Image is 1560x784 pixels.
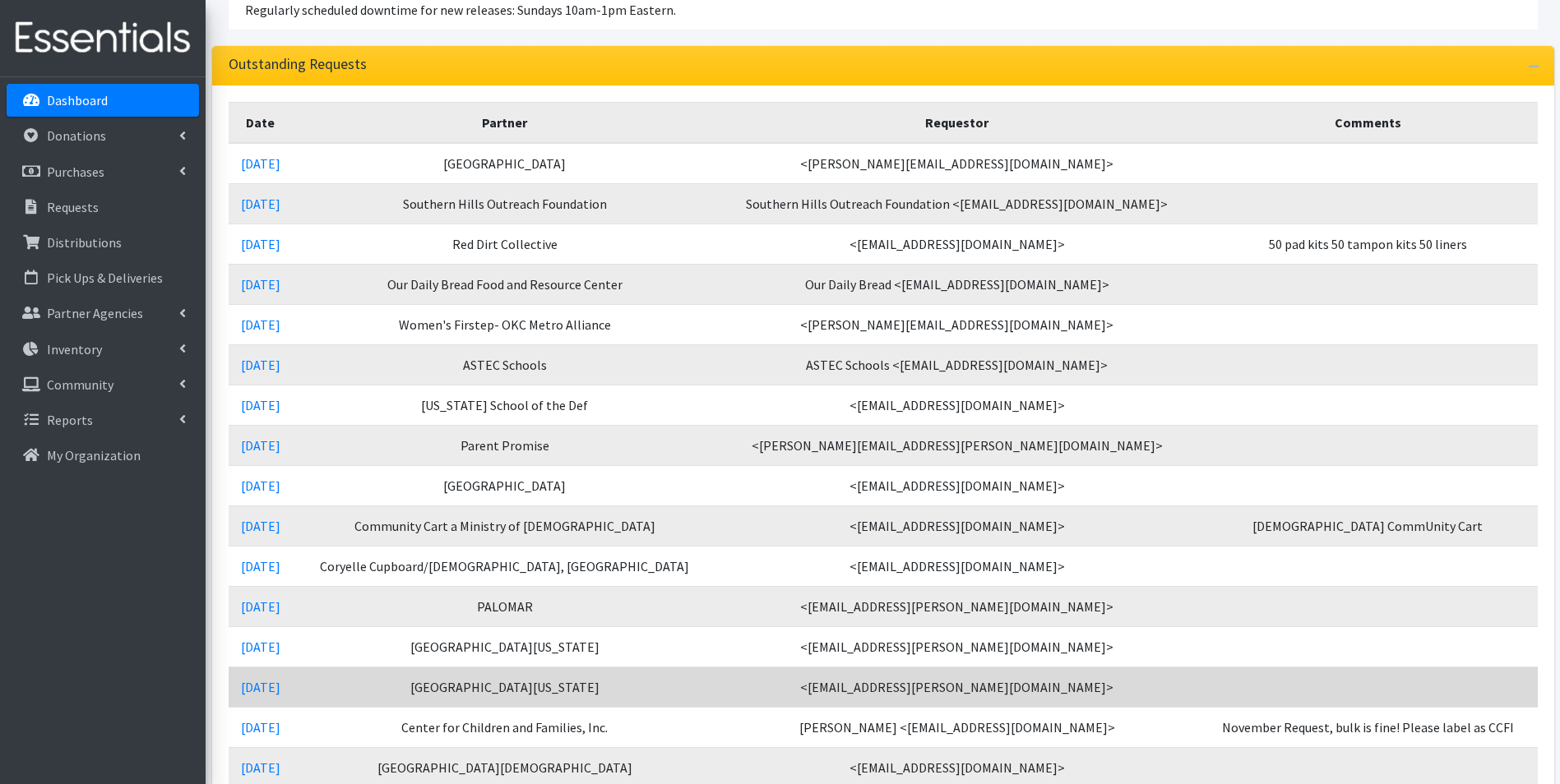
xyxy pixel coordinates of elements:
[716,707,1197,747] td: [PERSON_NAME] <[EMAIL_ADDRESS][DOMAIN_NAME]>
[716,586,1197,626] td: <[EMAIL_ADDRESS][PERSON_NAME][DOMAIN_NAME]>
[241,276,280,293] a: [DATE]
[7,119,199,152] a: Donations
[7,439,199,472] a: My Organization
[293,224,716,264] td: Red Dirt Collective
[1198,102,1538,143] th: Comments
[293,304,716,344] td: Women's Firstep- OKC Metro Alliance
[47,164,104,180] p: Purchases
[293,385,716,425] td: [US_STATE] School of the Def
[241,639,280,655] a: [DATE]
[7,191,199,224] a: Requests
[47,270,163,286] p: Pick Ups & Deliveries
[229,102,293,143] th: Date
[293,344,716,385] td: ASTEC Schools
[241,518,280,534] a: [DATE]
[293,666,716,707] td: [GEOGRAPHIC_DATA][US_STATE]
[47,447,141,463] p: My Organization
[1198,224,1538,264] td: 50 pad kits 50 tampon kits 50 liners
[293,183,716,224] td: Southern Hills Outreach Foundation
[1198,505,1538,546] td: [DEMOGRAPHIC_DATA] CommUnity Cart
[7,368,199,401] a: Community
[47,127,106,144] p: Donations
[7,404,199,436] a: Reports
[293,465,716,505] td: [GEOGRAPHIC_DATA]
[293,425,716,465] td: Parent Promise
[293,102,716,143] th: Partner
[241,719,280,736] a: [DATE]
[47,92,108,108] p: Dashboard
[716,425,1197,465] td: <[PERSON_NAME][EMAIL_ADDRESS][PERSON_NAME][DOMAIN_NAME]>
[716,304,1197,344] td: <[PERSON_NAME][EMAIL_ADDRESS][DOMAIN_NAME]>
[241,236,280,252] a: [DATE]
[716,344,1197,385] td: ASTEC Schools <[EMAIL_ADDRESS][DOMAIN_NAME]>
[241,437,280,454] a: [DATE]
[1198,707,1538,747] td: November Request, bulk is fine! Please label as CCFI
[7,297,199,330] a: Partner Agencies
[241,679,280,695] a: [DATE]
[293,707,716,747] td: Center for Children and Families, Inc.
[293,626,716,666] td: [GEOGRAPHIC_DATA][US_STATE]
[241,357,280,373] a: [DATE]
[716,666,1197,707] td: <[EMAIL_ADDRESS][PERSON_NAME][DOMAIN_NAME]>
[716,626,1197,666] td: <[EMAIL_ADDRESS][PERSON_NAME][DOMAIN_NAME]>
[241,598,280,615] a: [DATE]
[716,264,1197,304] td: Our Daily Bread <[EMAIL_ADDRESS][DOMAIN_NAME]>
[716,465,1197,505] td: <[EMAIL_ADDRESS][DOMAIN_NAME]>
[7,261,199,294] a: Pick Ups & Deliveries
[716,385,1197,425] td: <[EMAIL_ADDRESS][DOMAIN_NAME]>
[241,759,280,776] a: [DATE]
[7,155,199,188] a: Purchases
[241,558,280,574] a: [DATE]
[241,155,280,172] a: [DATE]
[241,477,280,494] a: [DATE]
[293,586,716,626] td: PALOMAR
[716,505,1197,546] td: <[EMAIL_ADDRESS][DOMAIN_NAME]>
[293,143,716,184] td: [GEOGRAPHIC_DATA]
[229,56,367,73] h3: Outstanding Requests
[716,143,1197,184] td: <[PERSON_NAME][EMAIL_ADDRESS][DOMAIN_NAME]>
[7,226,199,259] a: Distributions
[7,11,199,66] img: HumanEssentials
[47,412,93,428] p: Reports
[47,199,99,215] p: Requests
[241,316,280,333] a: [DATE]
[47,234,122,251] p: Distributions
[716,102,1197,143] th: Requestor
[293,264,716,304] td: Our Daily Bread Food and Resource Center
[293,505,716,546] td: Community Cart a Ministry of [DEMOGRAPHIC_DATA]
[716,224,1197,264] td: <[EMAIL_ADDRESS][DOMAIN_NAME]>
[47,305,143,321] p: Partner Agencies
[716,546,1197,586] td: <[EMAIL_ADDRESS][DOMAIN_NAME]>
[7,84,199,117] a: Dashboard
[47,341,102,357] p: Inventory
[47,376,113,393] p: Community
[241,397,280,413] a: [DATE]
[293,546,716,586] td: Coryelle Cupboard/[DEMOGRAPHIC_DATA], [GEOGRAPHIC_DATA]
[7,333,199,366] a: Inventory
[716,183,1197,224] td: Southern Hills Outreach Foundation <[EMAIL_ADDRESS][DOMAIN_NAME]>
[241,196,280,212] a: [DATE]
